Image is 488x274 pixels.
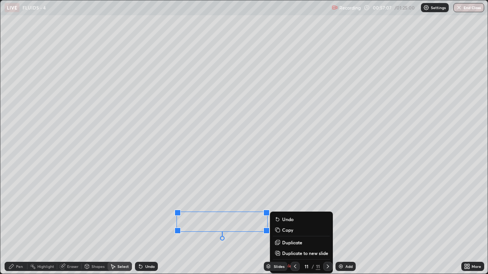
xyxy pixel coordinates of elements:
div: More [472,264,481,268]
div: Highlight [37,264,54,268]
img: class-settings-icons [423,5,429,11]
img: end-class-cross [456,5,462,11]
p: Duplicate to new slide [282,250,328,256]
button: Duplicate to new slide [273,249,330,258]
div: / [312,264,314,269]
div: Select [117,264,129,268]
p: Recording [339,5,361,11]
p: Undo [282,216,294,222]
button: Copy [273,225,330,234]
p: Copy [282,227,293,233]
div: Eraser [67,264,79,268]
div: Slides [274,264,284,268]
div: 11 [316,263,320,270]
p: Settings [431,6,446,10]
div: Undo [145,264,155,268]
div: Shapes [91,264,104,268]
img: recording.375f2c34.svg [332,5,338,11]
p: LIVE [7,5,17,11]
div: Add [345,264,353,268]
p: Duplicate [282,239,302,245]
img: add-slide-button [338,263,344,269]
button: Undo [273,215,330,224]
button: Duplicate [273,238,330,247]
p: FLUIDS - 4 [22,5,46,11]
div: 11 [303,264,310,269]
button: End Class [453,3,484,12]
div: Pen [16,264,23,268]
